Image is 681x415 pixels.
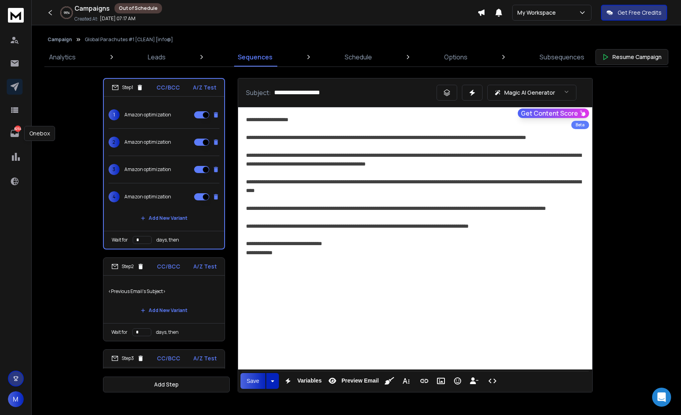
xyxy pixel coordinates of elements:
[134,210,194,226] button: Add New Variant
[111,355,144,362] div: Step 3
[618,9,662,17] p: Get Free Credits
[340,48,377,67] a: Schedule
[246,88,271,97] p: Subject:
[108,280,220,303] p: <Previous Email's Subject>
[504,89,555,97] p: Magic AI Generator
[100,15,135,22] p: [DATE] 07:17 AM
[103,257,225,341] li: Step2CC/BCCA/Z Test<Previous Email's Subject>Add New VariantWait fordays, then
[48,36,72,43] button: Campaign
[112,237,128,243] p: Wait for
[109,137,120,148] span: 2
[44,48,80,67] a: Analytics
[24,126,55,141] div: Onebox
[233,48,277,67] a: Sequences
[124,194,171,200] p: Amazon optimization
[112,84,143,91] div: Step 1
[193,263,217,270] p: A/Z Test
[103,377,230,392] button: Add Step
[325,373,380,389] button: Preview Email
[85,36,173,43] p: Global Parachutes #1 [CLEAN] [info@]
[382,373,397,389] button: Clean HTML
[157,263,180,270] p: CC/BCC
[601,5,667,21] button: Get Free Credits
[296,377,323,384] span: Variables
[8,391,24,407] button: M
[7,126,23,141] a: 8254
[74,4,110,13] h1: Campaigns
[652,388,671,407] div: Open Intercom Messenger
[540,52,584,62] p: Subsequences
[109,109,120,120] span: 1
[156,237,179,243] p: days, then
[240,373,266,389] button: Save
[595,49,668,65] button: Resume Campaign
[280,373,323,389] button: Variables
[124,139,171,145] p: Amazon optimization
[134,303,194,318] button: Add New Variant
[74,16,98,22] p: Created At:
[399,373,414,389] button: More Text
[535,48,589,67] a: Subsequences
[571,121,589,129] div: Beta
[193,354,217,362] p: A/Z Test
[345,52,372,62] p: Schedule
[340,377,380,384] span: Preview Email
[111,329,128,335] p: Wait for
[156,84,180,91] p: CC/BCC
[15,126,21,132] p: 8254
[487,85,576,101] button: Magic AI Generator
[157,354,180,362] p: CC/BCC
[450,373,465,389] button: Emoticons
[439,48,472,67] a: Options
[124,166,171,173] p: Amazon optimization
[114,3,162,13] div: Out of Schedule
[148,52,166,62] p: Leads
[143,48,170,67] a: Leads
[444,52,467,62] p: Options
[467,373,482,389] button: Insert Unsubscribe Link
[64,10,70,15] p: 99 %
[109,164,120,175] span: 3
[517,9,559,17] p: My Workspace
[156,329,179,335] p: days, then
[193,84,216,91] p: A/Z Test
[124,112,171,118] p: Amazon optimization
[8,8,24,23] img: logo
[103,78,225,249] li: Step1CC/BCCA/Z Test1Amazon optimization2Amazon optimization3Amazon optimization4Amazon optimizati...
[238,52,273,62] p: Sequences
[417,373,432,389] button: Insert Link (⌘K)
[111,263,144,270] div: Step 2
[109,191,120,202] span: 4
[49,52,76,62] p: Analytics
[518,109,589,118] button: Get Content Score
